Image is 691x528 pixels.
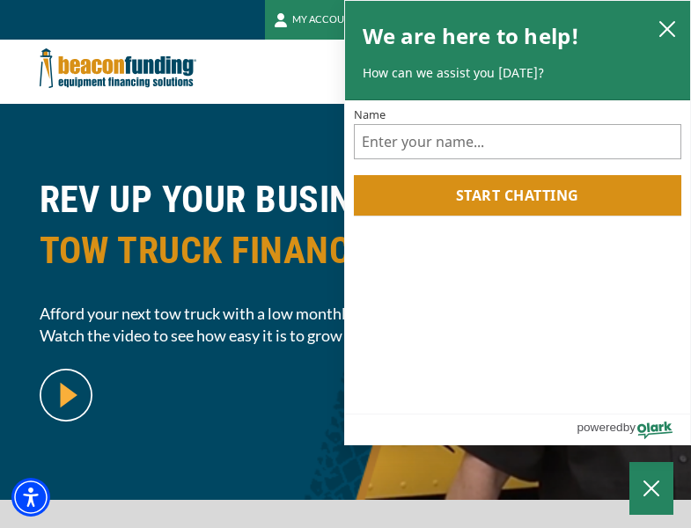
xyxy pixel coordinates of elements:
[40,369,92,422] img: video modal pop-up play button
[623,416,636,438] span: by
[629,462,673,515] button: Close Chatbox
[40,40,196,97] img: Beacon Funding Corporation logo
[40,303,652,347] span: Afford your next tow truck with a low monthly payment. Get approved within 24 hours. Watch the vi...
[363,18,580,54] h2: We are here to help!
[363,64,673,82] p: How can we assist you [DATE]?
[577,414,690,444] a: Powered by Olark
[11,478,50,517] div: Accessibility Menu
[40,174,652,290] h1: REV UP YOUR BUSINESS
[653,16,681,40] button: close chatbox
[577,416,622,438] span: powered
[354,124,682,159] input: Name
[354,175,682,216] button: Start chatting
[354,109,682,121] label: Name
[40,225,652,276] span: TOW TRUCK FINANCING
